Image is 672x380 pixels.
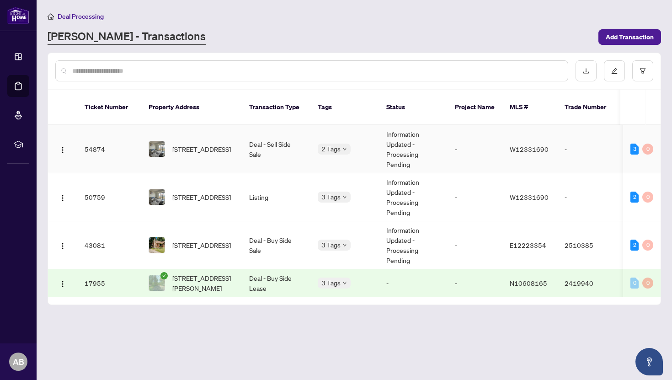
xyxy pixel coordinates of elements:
td: 17955 [77,269,141,297]
button: download [576,60,597,81]
span: W12331690 [510,193,549,201]
span: 2 Tags [321,144,341,154]
img: thumbnail-img [149,275,165,291]
div: 3 [630,144,639,155]
th: MLS # [502,90,557,125]
img: Logo [59,280,66,288]
td: Deal - Buy Side Lease [242,269,310,297]
td: Information Updated - Processing Pending [379,221,448,269]
img: Logo [59,194,66,202]
td: - [379,269,448,297]
th: Ticket Number [77,90,141,125]
th: Transaction Type [242,90,310,125]
span: E12223354 [510,241,546,249]
div: 0 [642,240,653,251]
span: [STREET_ADDRESS] [172,192,231,202]
button: Logo [55,276,70,290]
a: [PERSON_NAME] - Transactions [48,29,206,45]
div: 2 [630,240,639,251]
td: Deal - Sell Side Sale [242,125,310,173]
td: - [448,221,502,269]
img: logo [7,7,29,24]
button: Add Transaction [598,29,661,45]
td: 2419940 [557,269,621,297]
span: down [342,243,347,247]
span: 3 Tags [321,192,341,202]
button: edit [604,60,625,81]
span: 3 Tags [321,278,341,288]
td: 50759 [77,173,141,221]
button: Logo [55,238,70,252]
span: home [48,13,54,20]
td: Deal - Buy Side Sale [242,221,310,269]
span: 3 Tags [321,240,341,250]
td: 2510385 [557,221,621,269]
td: 43081 [77,221,141,269]
img: thumbnail-img [149,141,165,157]
div: 0 [630,278,639,289]
span: edit [611,68,618,74]
th: Property Address [141,90,242,125]
span: filter [640,68,646,74]
span: [STREET_ADDRESS] [172,240,231,250]
span: down [342,147,347,151]
span: check-circle [160,272,168,279]
img: thumbnail-img [149,237,165,253]
span: download [583,68,589,74]
th: Status [379,90,448,125]
button: Logo [55,142,70,156]
span: Add Transaction [606,30,654,44]
button: Open asap [635,348,663,375]
th: Tags [310,90,379,125]
div: 0 [642,278,653,289]
span: [STREET_ADDRESS] [172,144,231,154]
td: Information Updated - Processing Pending [379,173,448,221]
span: down [342,195,347,199]
td: - [448,173,502,221]
img: Logo [59,146,66,154]
td: Listing [242,173,310,221]
td: - [448,125,502,173]
span: down [342,281,347,285]
span: Deal Processing [58,12,104,21]
span: AB [13,355,24,368]
div: 0 [642,144,653,155]
td: Information Updated - Processing Pending [379,125,448,173]
img: thumbnail-img [149,189,165,205]
td: - [557,125,621,173]
div: 2 [630,192,639,203]
th: Project Name [448,90,502,125]
div: 0 [642,192,653,203]
button: filter [632,60,653,81]
td: 54874 [77,125,141,173]
span: N10608165 [510,279,547,287]
td: - [448,269,502,297]
th: Trade Number [557,90,621,125]
span: [STREET_ADDRESS][PERSON_NAME] [172,273,235,293]
span: W12331690 [510,145,549,153]
img: Logo [59,242,66,250]
button: Logo [55,190,70,204]
td: - [557,173,621,221]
